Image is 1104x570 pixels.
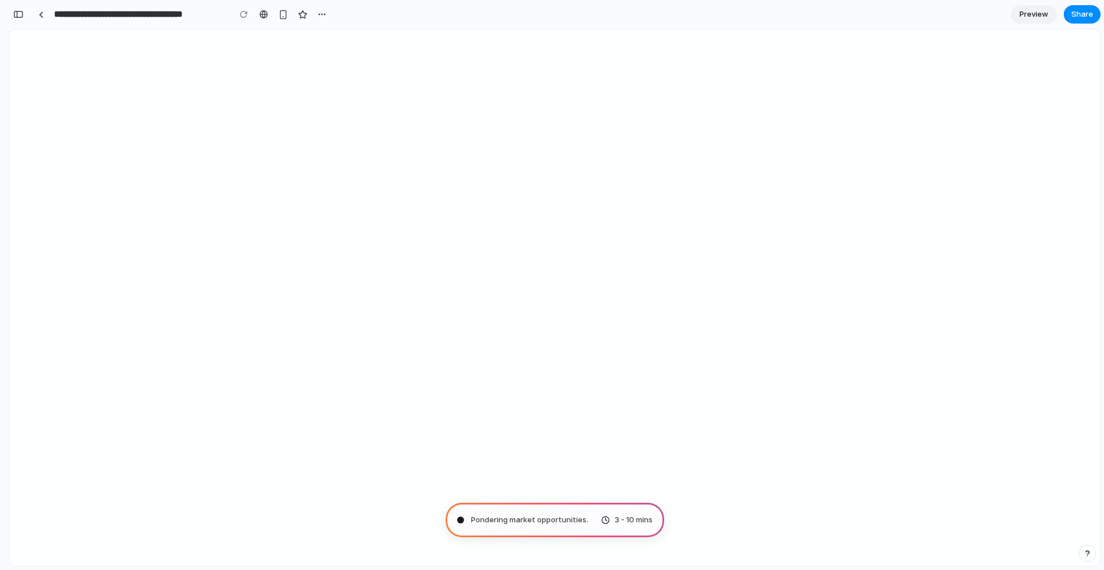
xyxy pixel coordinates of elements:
a: Preview [1011,5,1057,24]
button: Share [1064,5,1101,24]
span: Preview [1019,9,1048,20]
span: 3 - 10 mins [615,514,653,526]
span: Pondering market opportunities . [471,514,588,526]
span: Share [1071,9,1093,20]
